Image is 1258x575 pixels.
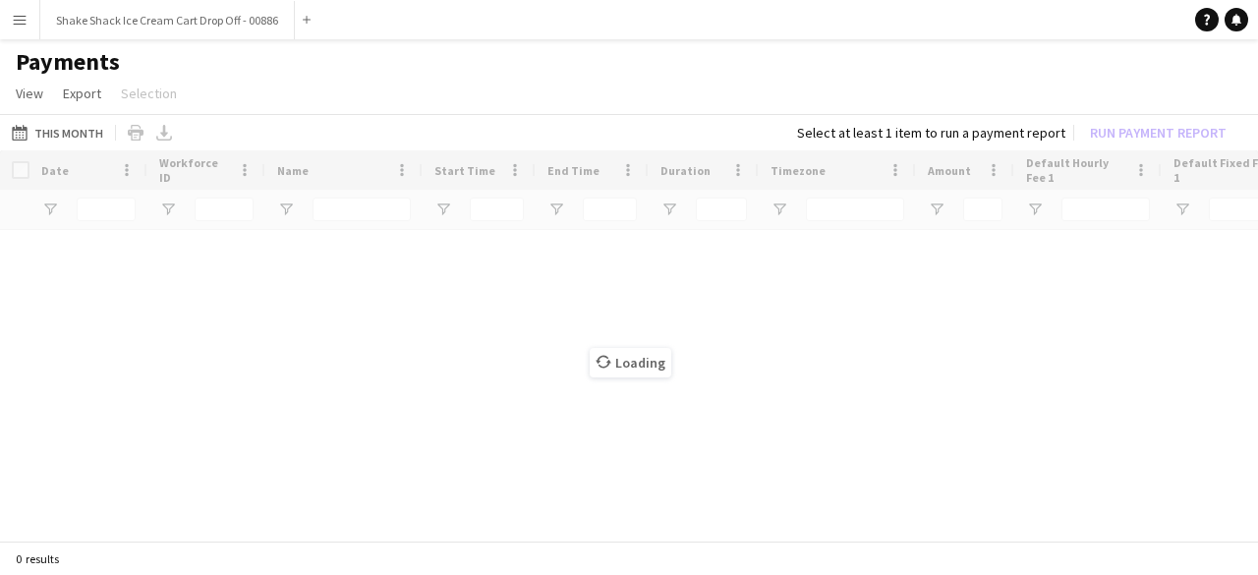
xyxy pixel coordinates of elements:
button: This Month [8,121,107,144]
div: Select at least 1 item to run a payment report [797,124,1065,142]
a: Export [55,81,109,106]
button: Shake Shack Ice Cream Cart Drop Off - 00886 [40,1,295,39]
span: Export [63,85,101,102]
span: View [16,85,43,102]
span: Loading [590,348,671,377]
a: View [8,81,51,106]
